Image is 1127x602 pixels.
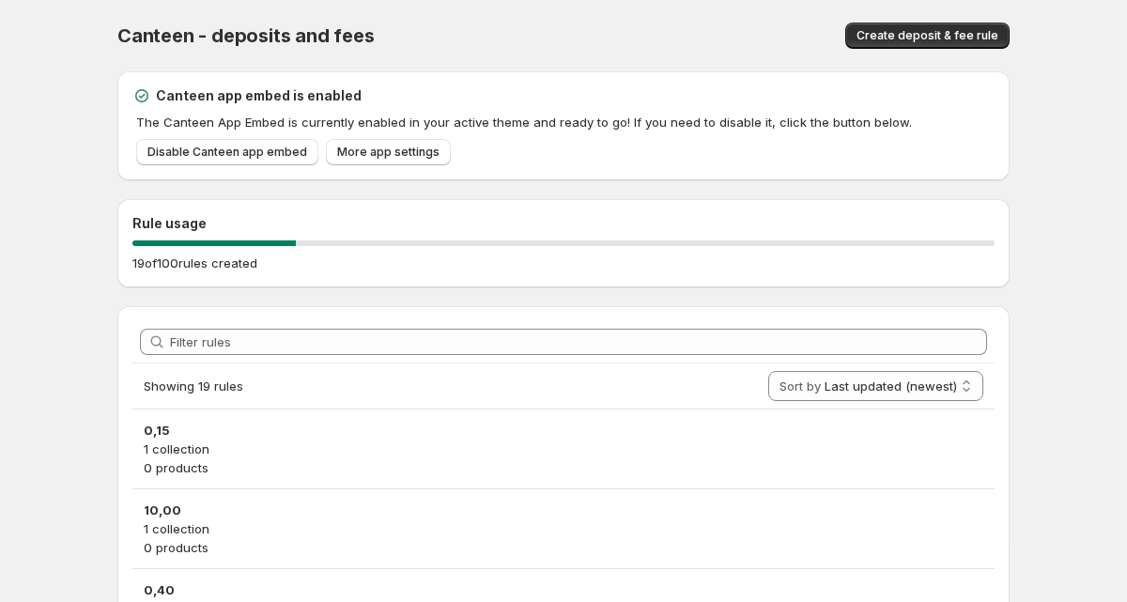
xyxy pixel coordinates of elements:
h2: Canteen app embed is enabled [156,86,362,105]
span: More app settings [337,145,440,160]
h3: 10,00 [144,501,983,519]
h2: Rule usage [132,214,995,233]
p: 19 of 100 rules created [132,254,257,272]
span: Create deposit & fee rule [857,28,998,43]
p: 1 collection [144,519,983,538]
h3: 0,40 [144,580,983,599]
a: Disable Canteen app embed [136,139,318,165]
span: Showing 19 rules [144,378,243,394]
h3: 0,15 [144,421,983,440]
p: 0 products [144,458,983,477]
span: Canteen - deposits and fees [117,24,375,47]
p: 1 collection [144,440,983,458]
input: Filter rules [170,329,987,355]
span: Disable Canteen app embed [147,145,307,160]
a: More app settings [326,139,451,165]
p: The Canteen App Embed is currently enabled in your active theme and ready to go! If you need to d... [136,113,995,131]
button: Create deposit & fee rule [845,23,1010,49]
p: 0 products [144,538,983,557]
